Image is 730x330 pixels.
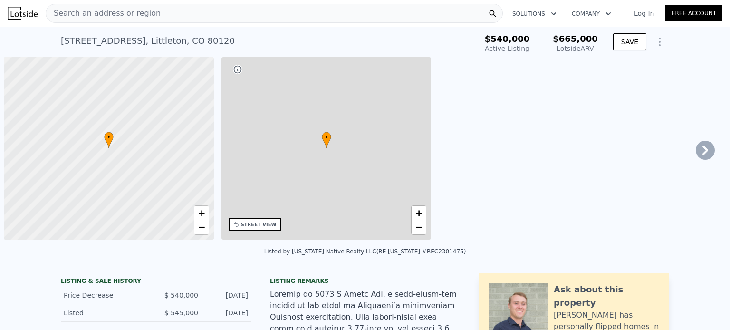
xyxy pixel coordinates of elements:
button: SAVE [613,33,646,50]
span: $ 545,000 [164,309,198,317]
a: Zoom in [412,206,426,220]
div: [STREET_ADDRESS] , Littleton , CO 80120 [61,34,235,48]
div: Ask about this property [554,283,660,310]
a: Log In [623,9,665,18]
button: Show Options [650,32,669,51]
div: [DATE] [206,308,248,318]
span: $ 540,000 [164,291,198,299]
div: Lotside ARV [553,44,598,53]
span: • [322,133,331,142]
span: − [198,221,204,233]
span: − [416,221,422,233]
div: LISTING & SALE HISTORY [61,277,251,287]
div: Listing remarks [270,277,460,285]
div: Price Decrease [64,291,148,300]
div: STREET VIEW [241,221,277,228]
div: [DATE] [206,291,248,300]
button: Solutions [505,5,564,22]
img: Lotside [8,7,38,20]
span: + [198,207,204,219]
a: Zoom in [194,206,209,220]
div: Listed [64,308,148,318]
div: • [322,132,331,148]
button: Company [564,5,619,22]
a: Zoom out [412,220,426,234]
div: • [104,132,114,148]
span: Search an address or region [46,8,161,19]
span: Active Listing [485,45,529,52]
span: $540,000 [485,34,530,44]
div: Listed by [US_STATE] Native Realty LLC (RE [US_STATE] #REC2301475) [264,248,466,255]
span: • [104,133,114,142]
a: Zoom out [194,220,209,234]
span: $665,000 [553,34,598,44]
a: Free Account [665,5,722,21]
span: + [416,207,422,219]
